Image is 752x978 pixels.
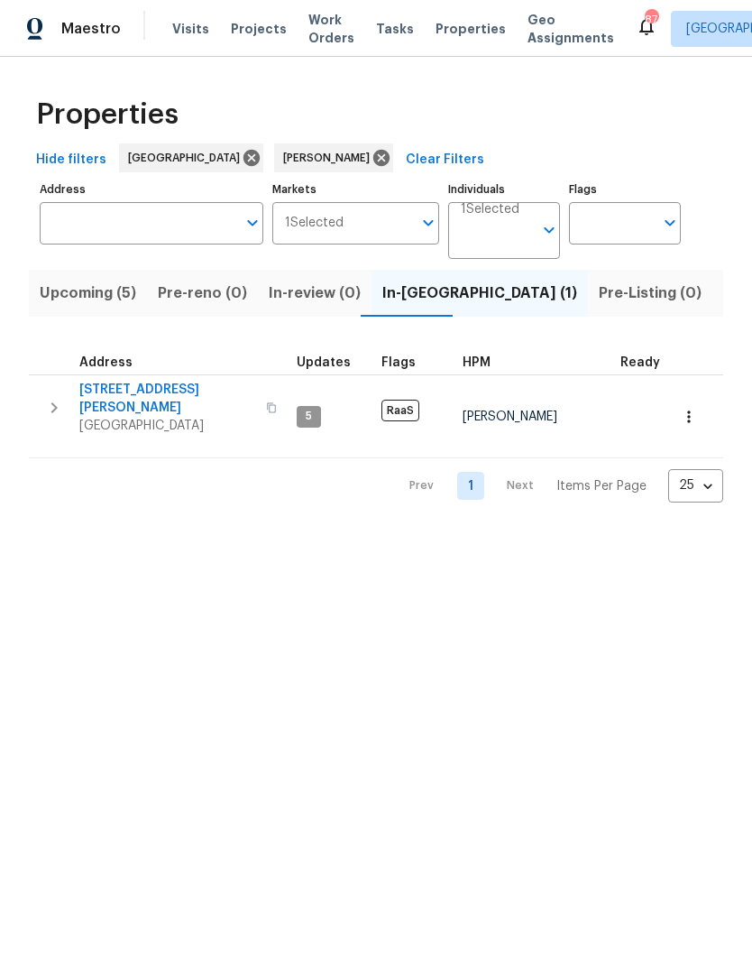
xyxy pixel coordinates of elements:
[599,281,702,306] span: Pre-Listing (0)
[657,210,683,235] button: Open
[231,20,287,38] span: Projects
[172,20,209,38] span: Visits
[119,143,263,172] div: [GEOGRAPHIC_DATA]
[40,281,136,306] span: Upcoming (5)
[376,23,414,35] span: Tasks
[36,106,179,124] span: Properties
[128,149,247,167] span: [GEOGRAPHIC_DATA]
[416,210,441,235] button: Open
[463,356,491,369] span: HPM
[79,417,255,435] span: [GEOGRAPHIC_DATA]
[382,281,577,306] span: In-[GEOGRAPHIC_DATA] (1)
[272,184,440,195] label: Markets
[668,462,723,509] div: 25
[158,281,247,306] span: Pre-reno (0)
[274,143,393,172] div: [PERSON_NAME]
[283,149,377,167] span: [PERSON_NAME]
[61,20,121,38] span: Maestro
[457,472,484,500] a: Goto page 1
[406,149,484,171] span: Clear Filters
[527,11,614,47] span: Geo Assignments
[308,11,354,47] span: Work Orders
[297,356,351,369] span: Updates
[461,202,519,217] span: 1 Selected
[463,411,557,423] span: [PERSON_NAME]
[240,210,265,235] button: Open
[392,469,723,503] nav: Pagination Navigation
[620,356,660,369] span: Ready
[645,11,657,29] div: 87
[381,400,419,421] span: RaaS
[79,381,255,417] span: [STREET_ADDRESS][PERSON_NAME]
[29,143,114,177] button: Hide filters
[536,217,562,243] button: Open
[556,477,647,495] p: Items Per Page
[620,356,676,369] div: Earliest renovation start date (first business day after COE or Checkout)
[79,356,133,369] span: Address
[436,20,506,38] span: Properties
[569,184,681,195] label: Flags
[269,281,361,306] span: In-review (0)
[399,143,491,177] button: Clear Filters
[40,184,263,195] label: Address
[381,356,416,369] span: Flags
[36,149,106,171] span: Hide filters
[448,184,560,195] label: Individuals
[285,216,344,231] span: 1 Selected
[298,409,319,424] span: 5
